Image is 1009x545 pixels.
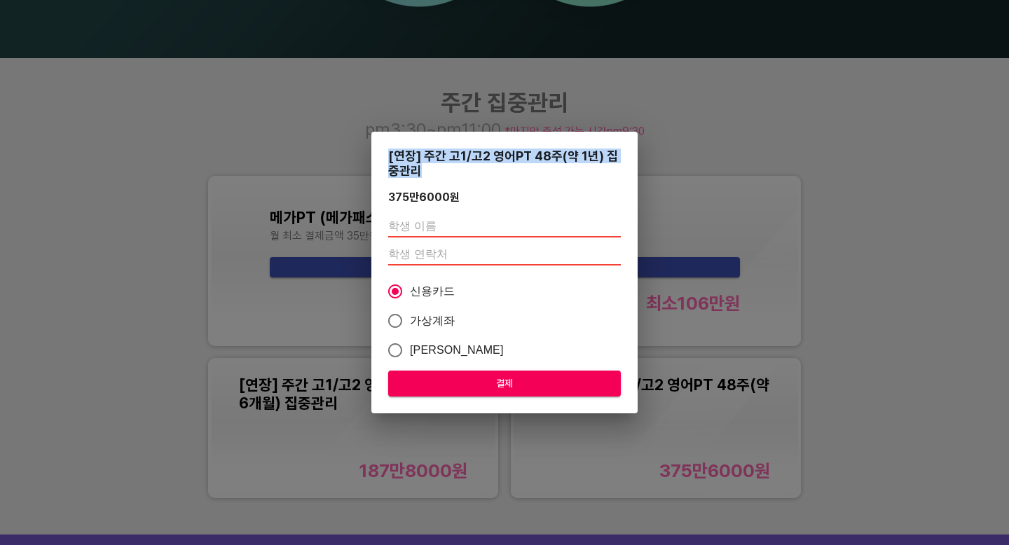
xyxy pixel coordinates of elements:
div: [연장] 주간 고1/고2 영어PT 48주(약 1년) 집중관리 [388,149,621,178]
button: 결제 [388,371,621,396]
span: 결제 [399,375,610,392]
span: [PERSON_NAME] [410,342,504,359]
input: 학생 연락처 [388,243,621,265]
div: 375만6000 원 [388,191,460,204]
span: 신용카드 [410,283,455,300]
span: 가상계좌 [410,312,455,329]
input: 학생 이름 [388,215,621,237]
